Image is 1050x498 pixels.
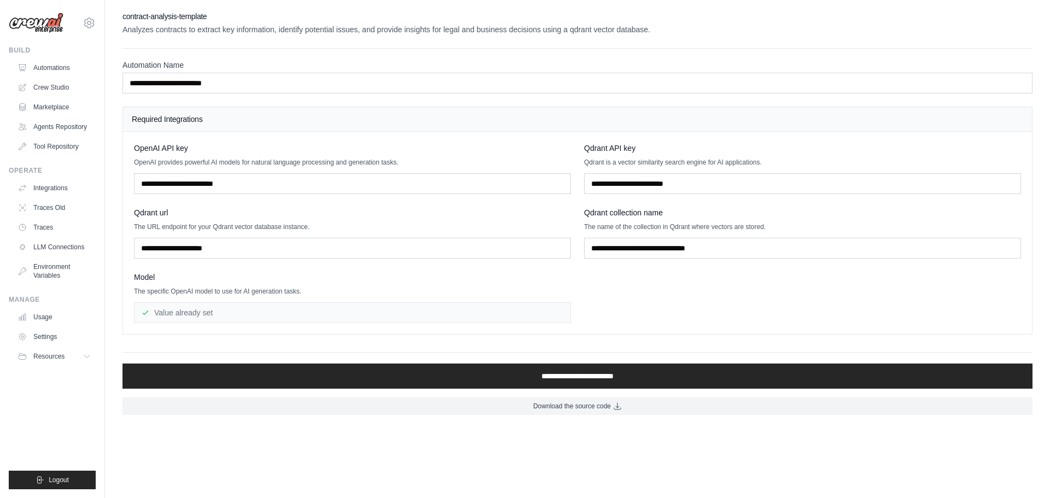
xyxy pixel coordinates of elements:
[134,158,571,167] p: OpenAI provides powerful AI models for natural language processing and generation tasks.
[9,295,96,304] div: Manage
[13,328,96,345] a: Settings
[584,207,663,218] span: Qdrant collection name
[13,138,96,155] a: Tool Repository
[134,272,155,283] span: Model
[9,46,96,55] div: Build
[49,476,69,484] span: Logout
[134,287,571,296] p: The specific OpenAI model to use for AI generation tasks.
[13,308,96,326] a: Usage
[13,98,96,116] a: Marketplace
[33,352,65,361] span: Resources
[9,166,96,175] div: Operate
[134,143,188,154] span: OpenAI API key
[9,471,96,489] button: Logout
[9,13,63,33] img: Logo
[584,222,1021,231] p: The name of the collection in Qdrant where vectors are stored.
[134,302,571,323] div: Value already set
[13,179,96,197] a: Integrations
[584,158,1021,167] p: Qdrant is a vector similarity search engine for AI applications.
[584,143,635,154] span: Qdrant API key
[13,118,96,136] a: Agents Repository
[13,79,96,96] a: Crew Studio
[132,114,1023,125] h4: Required Integrations
[134,207,168,218] span: Qdrant url
[122,397,1032,415] a: Download the source code
[122,11,1032,22] h2: contract-analysis-template
[13,199,96,216] a: Traces Old
[533,402,611,411] span: Download the source code
[134,222,571,231] p: The URL endpoint for your Qdrant vector database instance.
[122,24,1032,35] p: Analyzes contracts to extract key information, identify potential issues, and provide insights fo...
[13,219,96,236] a: Traces
[13,348,96,365] button: Resources
[13,258,96,284] a: Environment Variables
[122,60,1032,71] label: Automation Name
[13,59,96,77] a: Automations
[13,238,96,256] a: LLM Connections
